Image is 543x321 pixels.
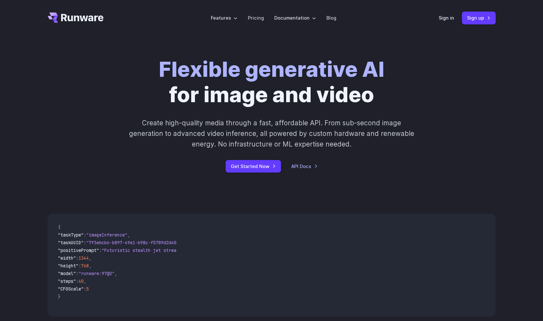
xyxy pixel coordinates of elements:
[226,160,281,173] a: Get Started Now
[58,278,76,284] span: "steps"
[439,14,454,22] a: Sign in
[86,232,127,238] span: "imageInference"
[58,232,84,238] span: "taskType"
[84,278,86,284] span: ,
[58,240,84,245] span: "taskUUID"
[58,271,76,276] span: "model"
[58,255,76,261] span: "width"
[79,263,81,269] span: :
[48,13,104,23] a: Go to /
[128,118,415,150] p: Create high-quality media through a fast, affordable API. From sub-second image generation to adv...
[127,232,130,238] span: ,
[81,263,89,269] span: 768
[79,271,115,276] span: "runware:97@2"
[159,56,384,82] strong: Flexible generative AI
[76,278,79,284] span: :
[248,14,264,22] a: Pricing
[84,240,86,245] span: :
[274,14,316,22] label: Documentation
[58,294,61,299] span: }
[159,57,384,107] h1: for image and video
[99,247,102,253] span: :
[58,224,61,230] span: {
[291,163,318,170] a: API Docs
[211,14,238,22] label: Features
[102,247,336,253] span: "Futuristic stealth jet streaking through a neon-lit cityscape with glowing purple exhaust"
[79,278,84,284] span: 40
[58,247,99,253] span: "positivePrompt"
[462,12,496,24] a: Sign up
[89,263,91,269] span: ,
[79,255,89,261] span: 1344
[76,271,79,276] span: :
[84,286,86,292] span: :
[86,240,184,245] span: "7f3ebcb6-b897-49e1-b98c-f5789d2d40d7"
[115,271,117,276] span: ,
[326,14,336,22] a: Blog
[84,232,86,238] span: :
[58,286,84,292] span: "CFGScale"
[89,255,91,261] span: ,
[76,255,79,261] span: :
[58,263,79,269] span: "height"
[86,286,89,292] span: 5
